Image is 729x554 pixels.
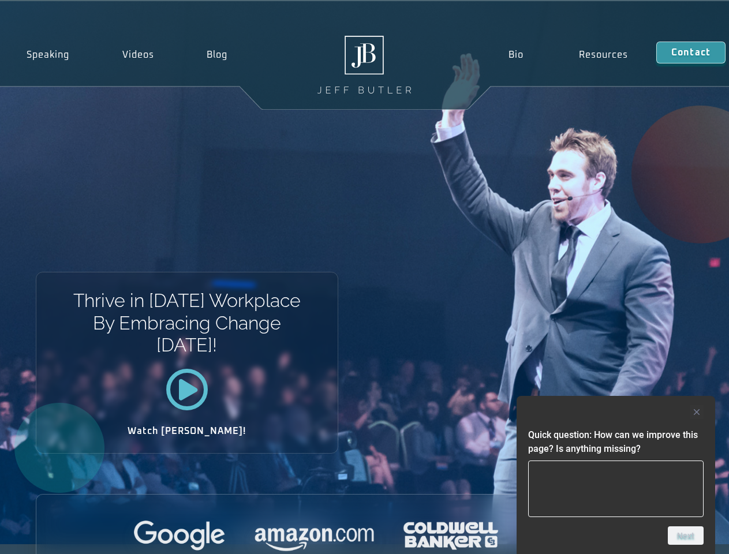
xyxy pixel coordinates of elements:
[96,42,181,68] a: Videos
[77,426,297,436] h2: Watch [PERSON_NAME]!
[528,405,704,545] div: Quick question: How can we improve this page? Is anything missing?
[656,42,726,63] a: Contact
[668,526,704,545] button: Next question
[72,290,301,356] h1: Thrive in [DATE] Workplace By Embracing Change [DATE]!
[551,42,656,68] a: Resources
[480,42,656,68] nav: Menu
[180,42,254,68] a: Blog
[480,42,551,68] a: Bio
[690,405,704,419] button: Hide survey
[671,48,711,57] span: Contact
[528,428,704,456] h2: Quick question: How can we improve this page? Is anything missing?
[528,461,704,517] textarea: Quick question: How can we improve this page? Is anything missing?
